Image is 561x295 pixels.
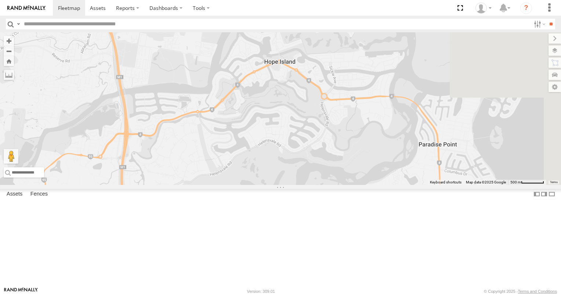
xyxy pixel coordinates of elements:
[466,180,506,184] span: Map data ©2025 Google
[3,189,26,199] label: Assets
[15,19,21,29] label: Search Query
[27,189,51,199] label: Fences
[518,289,557,294] a: Terms and Conditions
[520,2,532,14] i: ?
[484,289,557,294] div: © Copyright 2025 -
[550,181,558,184] a: Terms (opens in new tab)
[548,189,555,200] label: Hide Summary Table
[430,180,462,185] button: Keyboard shortcuts
[4,46,14,56] button: Zoom out
[4,56,14,66] button: Zoom Home
[4,36,14,46] button: Zoom in
[247,289,275,294] div: Version: 309.01
[533,189,540,200] label: Dock Summary Table to the Left
[4,70,14,80] label: Measure
[473,3,494,14] div: Alex Bates
[531,19,547,29] label: Search Filter Options
[4,288,38,295] a: Visit our Website
[540,189,548,200] label: Dock Summary Table to the Right
[508,180,546,185] button: Map Scale: 500 m per 59 pixels
[549,82,561,92] label: Map Settings
[4,149,18,164] button: Drag Pegman onto the map to open Street View
[7,6,46,11] img: rand-logo.svg
[510,180,521,184] span: 500 m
